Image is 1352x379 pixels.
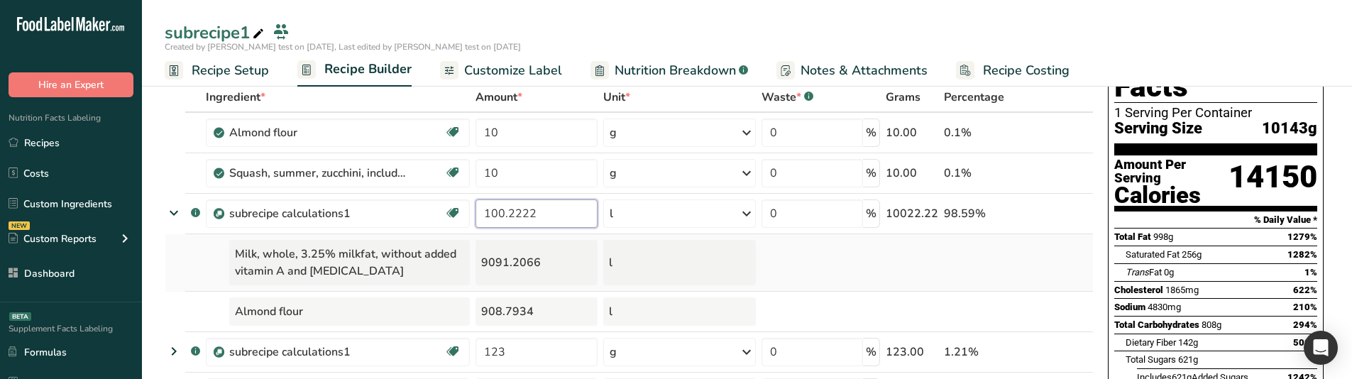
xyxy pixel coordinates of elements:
div: subrecipe1 [165,20,267,45]
span: Recipe Setup [192,61,269,80]
span: Dietary Fiber [1126,337,1176,348]
div: 123.00 [886,344,938,361]
div: Calories [1114,185,1229,206]
span: 808g [1202,319,1221,330]
div: Squash, summer, zucchini, includes skin, raw [229,165,407,182]
span: Total Carbohydrates [1114,319,1199,330]
div: subrecipe calculations1 [229,205,407,222]
div: 1.21% [944,344,1026,361]
div: Amount Per Serving [1114,158,1229,185]
div: Custom Reports [9,231,97,246]
div: BETA [9,312,31,321]
div: Milk, whole, 3.25% milkfat, without added vitamin A and [MEDICAL_DATA] [229,240,470,285]
span: 4830mg [1148,302,1181,312]
span: Nutrition Breakdown [615,61,736,80]
div: Almond flour [229,297,470,326]
a: Notes & Attachments [776,55,928,87]
a: Customize Label [440,55,562,87]
span: 1282% [1287,249,1317,260]
span: Saturated Fat [1126,249,1180,260]
img: Sub Recipe [214,209,224,219]
section: % Daily Value * [1114,212,1317,229]
span: 294% [1293,319,1317,330]
span: 509% [1293,337,1317,348]
div: g [610,344,617,361]
div: l [610,205,613,222]
span: 1865mg [1165,285,1199,295]
span: Grams [886,89,920,106]
div: 0.1% [944,165,1026,182]
div: Waste [762,89,813,106]
button: Hire an Expert [9,72,133,97]
span: 256g [1182,249,1202,260]
span: Total Sugars [1126,354,1176,365]
span: Recipe Builder [324,60,412,79]
div: 908.7934 [476,297,598,326]
span: Amount [476,89,522,106]
div: NEW [9,221,30,230]
a: Recipe Setup [165,55,269,87]
span: Percentage [944,89,1004,106]
span: Total Fat [1114,231,1151,242]
div: subrecipe calculations1 [229,344,407,361]
div: 10022.22 [886,205,938,222]
div: 98.59% [944,205,1026,222]
span: Serving Size [1114,120,1202,138]
span: 1% [1304,267,1317,278]
img: Sub Recipe [214,347,224,358]
span: Ingredient [206,89,265,106]
span: 622% [1293,285,1317,295]
span: Cholesterol [1114,285,1163,295]
span: 10143g [1262,120,1317,138]
span: Sodium [1114,302,1145,312]
div: 10.00 [886,124,938,141]
span: 1279% [1287,231,1317,242]
div: l [603,297,756,326]
span: 621g [1178,354,1198,365]
div: g [610,165,617,182]
span: Fat [1126,267,1162,278]
div: g [610,124,617,141]
span: 0g [1164,267,1174,278]
div: 0.1% [944,124,1026,141]
span: Unit [603,89,630,106]
span: 142g [1178,337,1198,348]
div: Almond flour [229,124,407,141]
i: Trans [1126,267,1149,278]
div: Open Intercom Messenger [1304,331,1338,365]
div: l [603,240,756,285]
div: 9091.2066 [476,240,598,285]
span: Created by [PERSON_NAME] test on [DATE], Last edited by [PERSON_NAME] test on [DATE] [165,41,521,53]
a: Recipe Costing [956,55,1070,87]
span: 998g [1153,231,1173,242]
h1: Nutrition Facts [1114,38,1317,103]
span: Recipe Costing [983,61,1070,80]
a: Recipe Builder [297,53,412,87]
div: 1 Serving Per Container [1114,106,1317,120]
span: Notes & Attachments [801,61,928,80]
a: Nutrition Breakdown [590,55,748,87]
div: 10.00 [886,165,938,182]
span: Customize Label [464,61,562,80]
span: 210% [1293,302,1317,312]
div: 14150 [1229,158,1317,206]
